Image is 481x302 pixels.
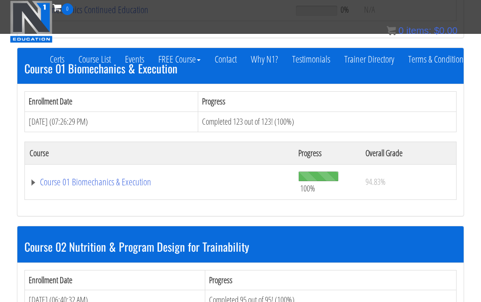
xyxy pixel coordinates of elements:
a: Certs [43,43,71,76]
img: icon11.png [387,26,396,35]
a: Testimonials [285,43,337,76]
span: $ [434,25,439,36]
td: 94.83% [361,164,457,199]
td: [DATE] (07:26:29 PM) [25,111,198,132]
th: Progress [198,92,457,112]
th: Course [25,142,294,164]
a: Why N1? [244,43,285,76]
span: 100% [300,183,315,193]
th: Enrollment Date [25,92,198,112]
span: 0 [398,25,403,36]
a: FREE Course [151,43,208,76]
h3: Course 01 Biomechanics & Execution [24,62,457,74]
td: Completed 123 out of 123! (100%) [198,111,457,132]
a: Course List [71,43,118,76]
th: Overall Grade [361,142,457,164]
a: Contact [208,43,244,76]
span: 0 [62,3,73,15]
th: Enrollment Date [25,270,205,290]
bdi: 0.00 [434,25,458,36]
img: n1-education [10,0,53,43]
th: Progress [205,270,457,290]
span: items: [406,25,431,36]
a: Trainer Directory [337,43,401,76]
a: Events [118,43,151,76]
a: 0 items: $0.00 [387,25,458,36]
a: Terms & Conditions [401,43,473,76]
a: 0 [53,1,73,14]
th: Progress [294,142,361,164]
a: Course 01 Biomechanics & Execution [30,177,289,187]
h3: Course 02 Nutrition & Program Design for Trainability [24,240,457,253]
